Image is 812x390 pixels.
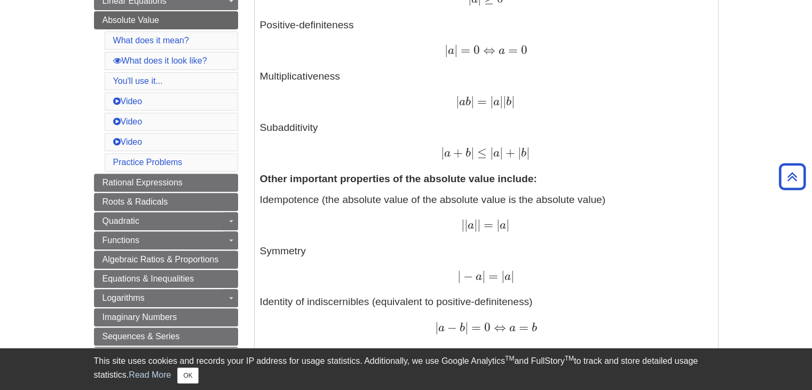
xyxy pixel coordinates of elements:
[495,45,505,57] span: a
[457,322,465,334] span: b
[465,320,468,334] span: |
[113,76,163,85] a: You'll use it...
[511,94,515,108] span: |
[129,370,171,379] a: Read More
[474,94,487,108] span: =
[503,94,506,108] span: |
[518,43,527,57] span: 0
[493,147,500,159] span: a
[444,320,456,334] span: −
[529,322,537,334] span: b
[506,96,511,108] span: b
[468,220,474,231] span: a
[477,217,480,232] span: |
[468,320,481,334] span: =
[103,197,168,206] span: Roots & Radicals
[94,231,238,249] a: Functions
[521,147,526,159] span: b
[466,96,471,108] span: b
[505,43,518,57] span: =
[473,271,482,283] span: a
[485,269,498,283] span: =
[461,217,464,232] span: |
[474,217,477,232] span: |
[94,327,238,346] a: Sequences & Series
[500,94,503,108] span: |
[177,368,198,384] button: Close
[94,355,719,384] div: This site uses cookies and records your IP address for usage statistics. Additionally, we use Goo...
[526,145,530,160] span: |
[775,169,809,184] a: Back to Top
[474,145,487,160] span: ≤
[511,269,514,283] span: |
[506,217,509,232] span: |
[454,43,457,57] span: |
[113,158,183,167] a: Practice Problems
[464,217,468,232] span: |
[441,145,444,160] span: |
[94,212,238,230] a: Quadratic
[94,251,238,269] a: Algebraic Ratios & Proportions
[460,269,472,283] span: −
[456,94,459,108] span: |
[94,11,238,29] a: Absolute Value
[471,94,474,108] span: |
[480,217,493,232] span: =
[103,236,139,245] span: Functions
[565,355,574,362] sup: TM
[501,269,504,283] span: |
[471,145,474,160] span: |
[103,255,219,264] span: Algebraic Ratios & Proportions
[113,137,143,146] a: Video
[457,269,460,283] span: |
[480,43,495,57] span: ⇔
[490,145,493,160] span: |
[103,15,159,25] span: Absolute Value
[94,308,238,326] a: Imaginary Numbers
[435,320,438,334] span: |
[94,347,238,365] a: Introduction to Matrices
[516,320,529,334] span: =
[463,147,471,159] span: b
[94,193,238,211] a: Roots & Radicals
[457,43,470,57] span: =
[103,274,194,283] span: Equations & Inequalities
[500,145,503,160] span: |
[94,289,238,307] a: Logarithms
[94,174,238,192] a: Rational Expressions
[103,178,183,187] span: Rational Expressions
[493,96,500,108] span: a
[451,145,463,160] span: +
[505,355,514,362] sup: TM
[490,94,493,108] span: |
[491,320,506,334] span: ⇔
[496,217,500,232] span: |
[113,97,143,106] a: Video
[103,313,177,322] span: Imaginary Numbers
[504,271,511,283] span: a
[103,216,139,225] span: Quadratic
[459,96,466,108] span: a
[260,173,537,184] strong: Other important properties of the absolute value include:
[113,56,207,65] a: What does it look like?
[481,320,491,334] span: 0
[113,117,143,126] a: Video
[503,145,515,160] span: +
[113,36,189,45] a: What does it mean?
[518,145,521,160] span: |
[94,270,238,288] a: Equations & Inequalities
[500,220,506,231] span: a
[482,269,485,283] span: |
[470,43,480,57] span: 0
[444,43,447,57] span: |
[103,293,145,302] span: Logarithms
[103,332,180,341] span: Sequences & Series
[506,322,516,334] span: a
[447,45,454,57] span: a
[438,322,444,334] span: a
[444,147,451,159] span: a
